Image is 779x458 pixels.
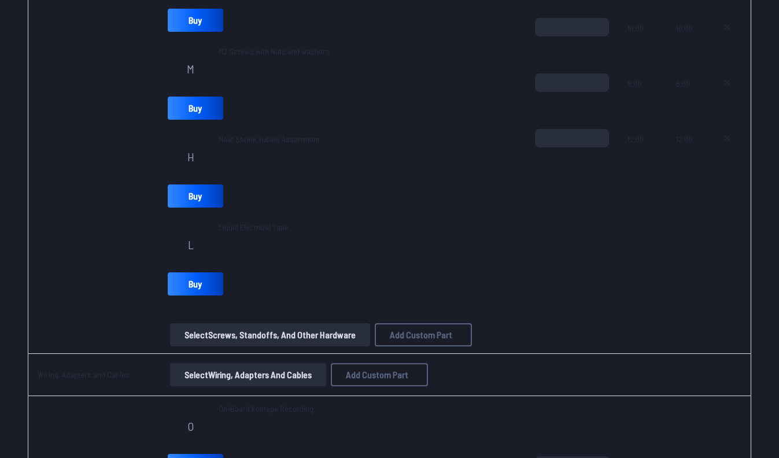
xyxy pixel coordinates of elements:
[627,18,658,73] span: 10.00
[331,363,428,386] button: Add Custom Part
[219,134,320,145] span: Heat Shrink Tubing Assortment
[168,184,223,208] a: Buy
[219,46,330,57] span: M2 Screws with Nuts and washers
[346,370,408,379] span: Add Custom Part
[390,330,452,339] span: Add Custom Part
[188,239,194,250] span: L
[627,129,658,184] span: 12.00
[168,97,223,120] a: Buy
[170,323,370,346] button: SelectScrews, Standoffs, and Other Hardware
[627,73,658,129] span: 8.00
[168,272,223,296] a: Buy
[170,363,326,386] button: SelectWiring, Adapters and Cables
[187,63,194,75] span: M
[676,73,694,129] span: 8.00
[219,221,289,233] span: Liquid Electrical Tape
[168,363,328,386] a: SelectWiring, Adapters and Cables
[375,323,472,346] button: Add Custom Part
[168,9,223,32] a: Buy
[187,420,194,432] span: O
[187,151,194,162] span: H
[676,129,694,184] span: 12.00
[676,18,694,73] span: 10.00
[168,323,372,346] a: SelectScrews, Standoffs, and Other Hardware
[219,403,313,415] span: On-Board Footage Recording
[38,370,130,379] a: Wiring, Adapters and Cables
